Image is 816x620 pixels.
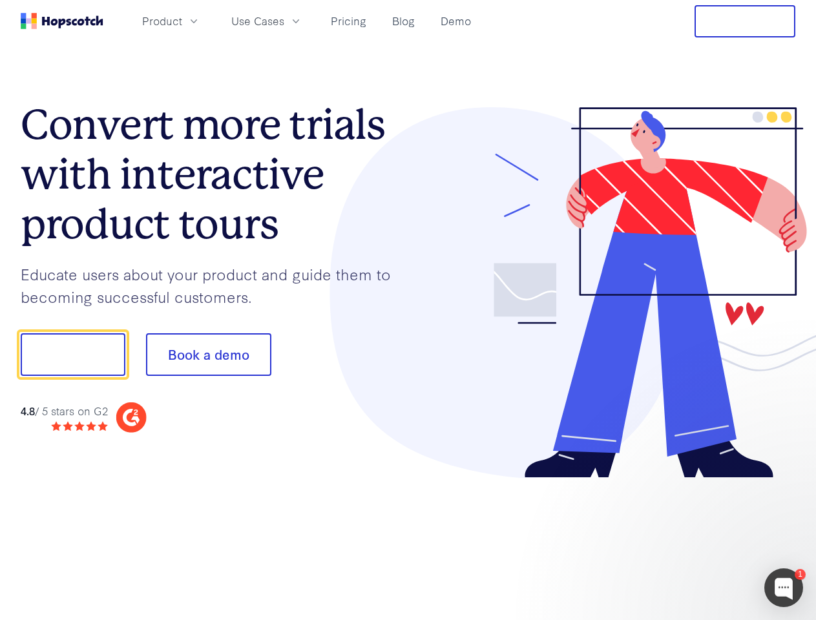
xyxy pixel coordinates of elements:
a: Home [21,13,103,29]
h1: Convert more trials with interactive product tours [21,100,408,249]
a: Pricing [326,10,371,32]
div: 1 [795,569,806,580]
a: Blog [387,10,420,32]
button: Free Trial [695,5,795,37]
div: / 5 stars on G2 [21,403,108,419]
a: Demo [435,10,476,32]
button: Show me! [21,333,125,376]
p: Educate users about your product and guide them to becoming successful customers. [21,263,408,307]
strong: 4.8 [21,403,35,418]
button: Book a demo [146,333,271,376]
button: Product [134,10,208,32]
span: Product [142,13,182,29]
button: Use Cases [224,10,310,32]
span: Use Cases [231,13,284,29]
